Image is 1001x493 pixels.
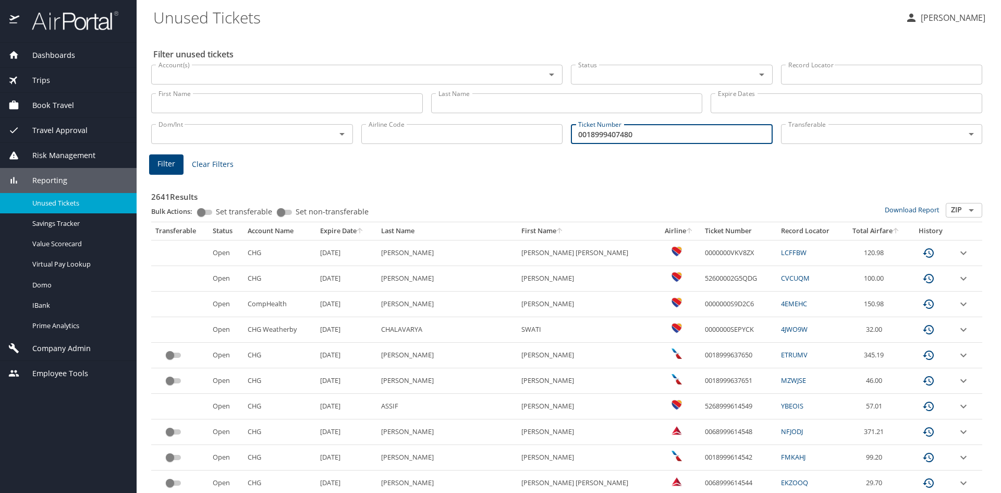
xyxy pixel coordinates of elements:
td: [PERSON_NAME] [517,292,657,317]
button: sort [686,228,693,235]
th: Total Airfare [843,222,909,240]
img: Southwest Airlines [672,246,682,257]
button: Open [964,203,979,218]
th: Expire Date [316,222,377,240]
td: CHG [243,266,316,292]
span: IBank [32,300,124,310]
a: LCFFBW [781,248,807,257]
td: [PERSON_NAME] [517,445,657,471]
td: 99.20 [843,445,909,471]
td: [DATE] [316,292,377,317]
td: 5268999614549 [701,394,777,419]
th: First Name [517,222,657,240]
th: History [909,222,953,240]
td: Open [209,394,243,419]
button: [PERSON_NAME] [901,8,990,27]
p: Bulk Actions: [151,207,201,216]
td: [PERSON_NAME] [377,266,517,292]
td: 150.98 [843,292,909,317]
td: Open [209,368,243,394]
td: Open [209,292,243,317]
th: Account Name [243,222,316,240]
img: Southwest Airlines [672,400,682,410]
button: expand row [957,426,970,438]
img: Southwest Airlines [672,297,682,308]
button: expand row [957,400,970,413]
span: Trips [19,75,50,86]
td: [PERSON_NAME] [517,266,657,292]
td: 100.00 [843,266,909,292]
a: NFJODJ [781,427,803,436]
td: [PERSON_NAME] [517,368,657,394]
h1: Unused Tickets [153,1,897,33]
span: Filter [157,158,175,171]
th: Airline [657,222,701,240]
td: [PERSON_NAME] [377,240,517,266]
td: [PERSON_NAME] [517,419,657,445]
td: [PERSON_NAME] [377,343,517,368]
td: 120.98 [843,240,909,266]
img: Southwest Airlines [672,272,682,282]
h3: 2641 Results [151,185,982,203]
button: expand row [957,323,970,336]
button: sort [556,228,564,235]
td: 0068999614548 [701,419,777,445]
img: airportal-logo.png [20,10,118,31]
a: CVCUQM [781,273,810,283]
h2: Filter unused tickets [153,46,984,63]
td: [PERSON_NAME] [517,343,657,368]
span: Virtual Pay Lookup [32,259,124,269]
span: Prime Analytics [32,321,124,331]
button: Open [544,67,559,82]
td: [PERSON_NAME] [377,292,517,317]
td: [PERSON_NAME] [377,419,517,445]
td: 46.00 [843,368,909,394]
div: Transferable [155,226,204,236]
td: CHG [243,240,316,266]
td: 0000000VKV8ZX [701,240,777,266]
button: expand row [957,477,970,489]
th: Last Name [377,222,517,240]
span: Set non-transferable [296,208,369,215]
button: Clear Filters [188,155,238,174]
td: 0018999637650 [701,343,777,368]
img: Delta Airlines [672,425,682,436]
img: American Airlines [672,451,682,461]
td: CHG [243,419,316,445]
td: [PERSON_NAME] [377,368,517,394]
span: Unused Tickets [32,198,124,208]
span: Set transferable [216,208,272,215]
td: Open [209,266,243,292]
a: Download Report [885,205,939,214]
td: [DATE] [316,266,377,292]
a: MZWJSE [781,376,806,385]
span: Risk Management [19,150,95,161]
td: [DATE] [316,445,377,471]
button: Filter [149,154,184,175]
td: 52600002G5QDG [701,266,777,292]
button: Open [964,127,979,141]
td: SWATI [517,317,657,343]
p: [PERSON_NAME] [918,11,985,24]
td: [PERSON_NAME] [377,445,517,471]
td: [PERSON_NAME] [PERSON_NAME] [517,240,657,266]
td: CHG [243,445,316,471]
button: expand row [957,247,970,259]
td: CHALAVARYA [377,317,517,343]
td: CHG [243,394,316,419]
span: Reporting [19,175,67,186]
button: expand row [957,375,970,387]
th: Record Locator [777,222,844,240]
td: 345.19 [843,343,909,368]
td: [DATE] [316,240,377,266]
td: CHG [243,368,316,394]
button: Open [754,67,769,82]
td: [PERSON_NAME] [517,394,657,419]
a: FMKAHJ [781,452,805,462]
span: Dashboards [19,50,75,61]
img: icon-airportal.png [9,10,20,31]
a: ETRUMV [781,350,808,359]
td: 0000000S9D2C6 [701,292,777,317]
td: 0000000SEPYCK [701,317,777,343]
img: American Airlines [672,348,682,359]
